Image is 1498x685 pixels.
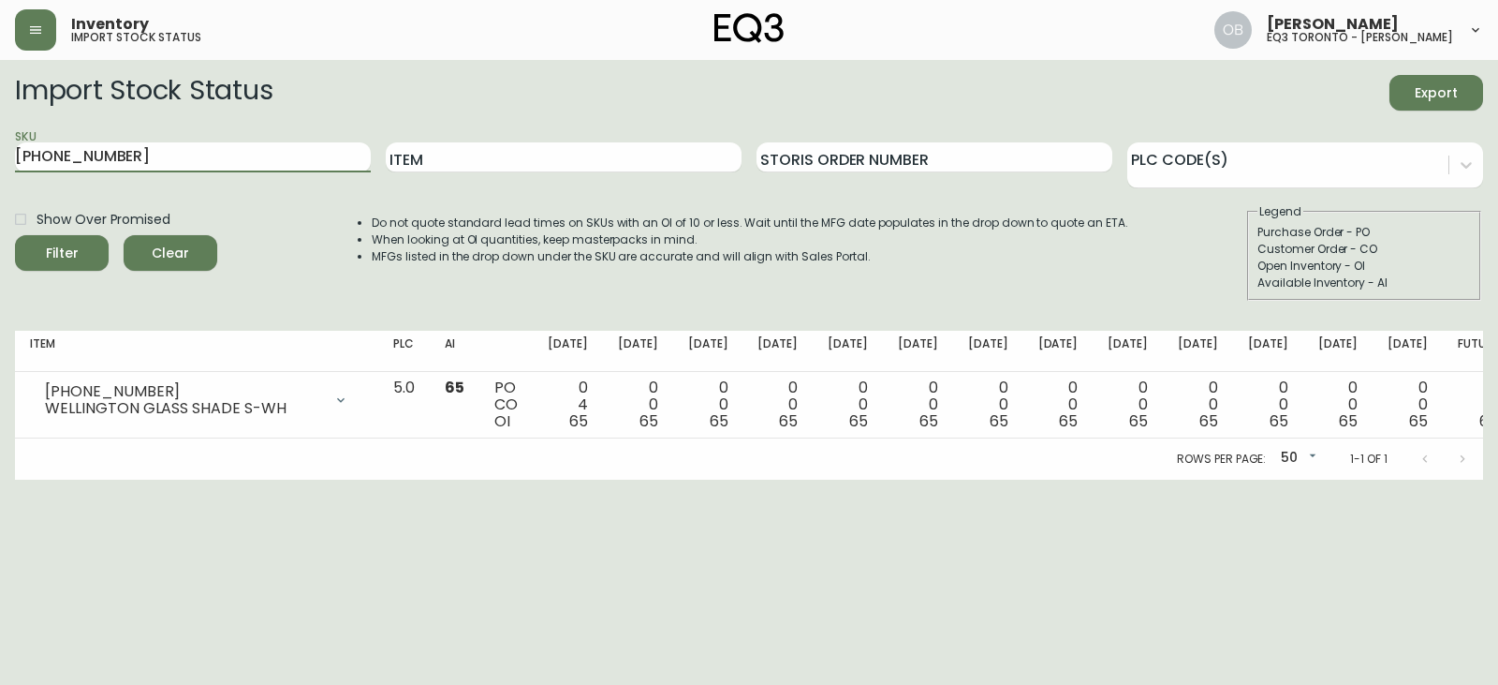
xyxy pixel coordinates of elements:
div: 0 0 [898,380,938,430]
p: Rows per page: [1177,451,1266,468]
div: 0 0 [688,380,728,430]
span: 65 [1479,410,1498,432]
span: 65 [1409,410,1428,432]
span: Inventory [71,17,149,32]
div: 0 0 [1248,380,1288,430]
span: 65 [1129,410,1148,432]
th: [DATE] [953,331,1023,372]
span: 65 [639,410,658,432]
span: 65 [990,410,1008,432]
span: 65 [1059,410,1078,432]
h2: Import Stock Status [15,75,272,111]
div: 0 0 [757,380,798,430]
div: 0 0 [1108,380,1148,430]
span: 65 [710,410,728,432]
div: Open Inventory - OI [1257,258,1471,275]
th: [DATE] [1373,331,1443,372]
th: [DATE] [673,331,743,372]
th: [DATE] [742,331,813,372]
span: Show Over Promised [37,210,170,230]
div: Customer Order - CO [1257,241,1471,258]
legend: Legend [1257,203,1303,220]
div: Filter [46,242,79,265]
span: 65 [445,377,464,398]
span: 65 [779,410,798,432]
th: [DATE] [883,331,953,372]
div: Available Inventory - AI [1257,275,1471,291]
th: Item [15,331,378,372]
span: 65 [849,410,868,432]
button: Filter [15,235,109,271]
img: 8e0065c524da89c5c924d5ed86cfe468 [1214,11,1252,49]
span: 65 [1339,410,1358,432]
div: 0 0 [1178,380,1218,430]
li: MFGs listed in the drop down under the SKU are accurate and will align with Sales Portal. [372,248,1128,265]
span: [PERSON_NAME] [1267,17,1399,32]
div: [PHONE_NUMBER] [45,383,322,400]
h5: eq3 toronto - [PERSON_NAME] [1267,32,1453,43]
span: OI [494,410,510,432]
th: [DATE] [533,331,603,372]
span: 65 [1199,410,1218,432]
span: 65 [569,410,588,432]
button: Export [1389,75,1483,111]
span: 65 [919,410,938,432]
th: [DATE] [1303,331,1373,372]
th: AI [430,331,479,372]
div: 0 4 [548,380,588,430]
div: 0 0 [1458,380,1498,430]
div: 0 0 [1318,380,1358,430]
img: logo [714,13,784,43]
li: When looking at OI quantities, keep masterpacks in mind. [372,231,1128,248]
th: [DATE] [813,331,883,372]
th: [DATE] [1023,331,1094,372]
span: Clear [139,242,202,265]
div: [PHONE_NUMBER]WELLINGTON GLASS SHADE S-WH [30,380,363,421]
div: 0 0 [618,380,658,430]
td: 5.0 [378,372,430,439]
li: Do not quote standard lead times on SKUs with an OI of 10 or less. Wait until the MFG date popula... [372,215,1128,231]
h5: import stock status [71,32,201,43]
th: PLC [378,331,430,372]
th: [DATE] [1093,331,1163,372]
th: [DATE] [1163,331,1233,372]
div: 0 0 [828,380,868,430]
th: [DATE] [603,331,673,372]
div: WELLINGTON GLASS SHADE S-WH [45,400,322,417]
span: 65 [1270,410,1288,432]
div: 0 0 [968,380,1008,430]
span: Export [1404,82,1468,105]
th: [DATE] [1233,331,1303,372]
div: 0 0 [1388,380,1428,430]
div: Purchase Order - PO [1257,224,1471,241]
div: PO CO [494,380,518,430]
div: 0 0 [1038,380,1079,430]
p: 1-1 of 1 [1350,451,1388,468]
button: Clear [124,235,217,271]
div: 50 [1273,443,1320,474]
